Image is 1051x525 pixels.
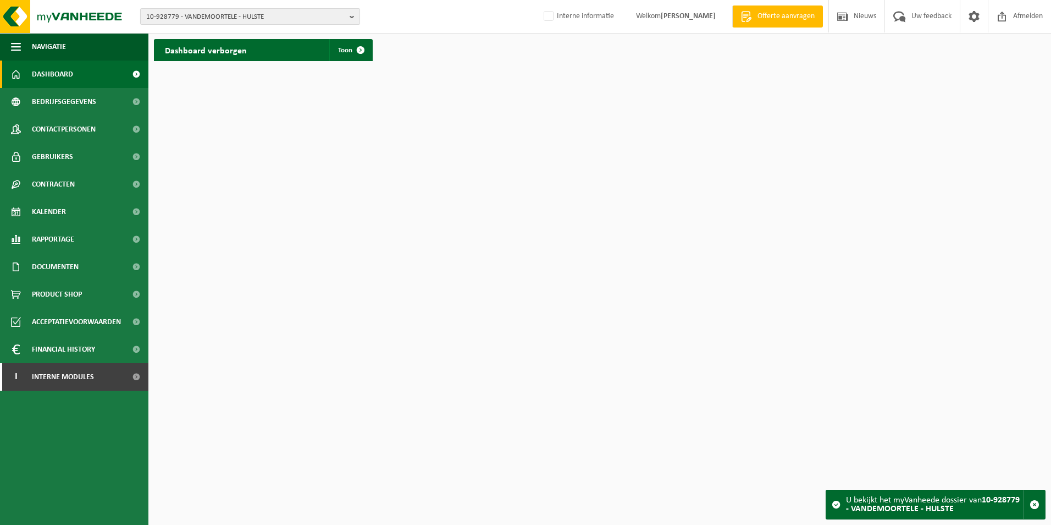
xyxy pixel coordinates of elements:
span: Offerte aanvragen [755,11,817,22]
label: Interne informatie [541,8,614,25]
span: Acceptatievoorwaarden [32,308,121,336]
span: Dashboard [32,61,73,88]
span: 10-928779 - VANDEMOORTELE - HULSTE [146,9,345,25]
span: Documenten [32,253,79,281]
span: Toon [338,47,352,54]
span: I [11,363,21,391]
span: Contracten [32,171,75,198]
a: Toon [329,39,372,61]
span: Bedrijfsgegevens [32,88,96,116]
span: Interne modules [32,363,94,391]
span: Gebruikers [32,143,73,171]
strong: [PERSON_NAME] [661,12,716,20]
div: U bekijkt het myVanheede dossier van [846,490,1024,519]
span: Financial History [32,336,95,363]
a: Offerte aanvragen [732,6,823,28]
span: Kalender [32,198,66,226]
span: Rapportage [32,226,74,253]
span: Navigatie [32,33,66,61]
h2: Dashboard verborgen [154,39,258,61]
button: 10-928779 - VANDEMOORTELE - HULSTE [140,8,360,25]
strong: 10-928779 - VANDEMOORTELE - HULSTE [846,496,1020,513]
span: Product Shop [32,281,82,308]
span: Contactpersonen [32,116,96,143]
